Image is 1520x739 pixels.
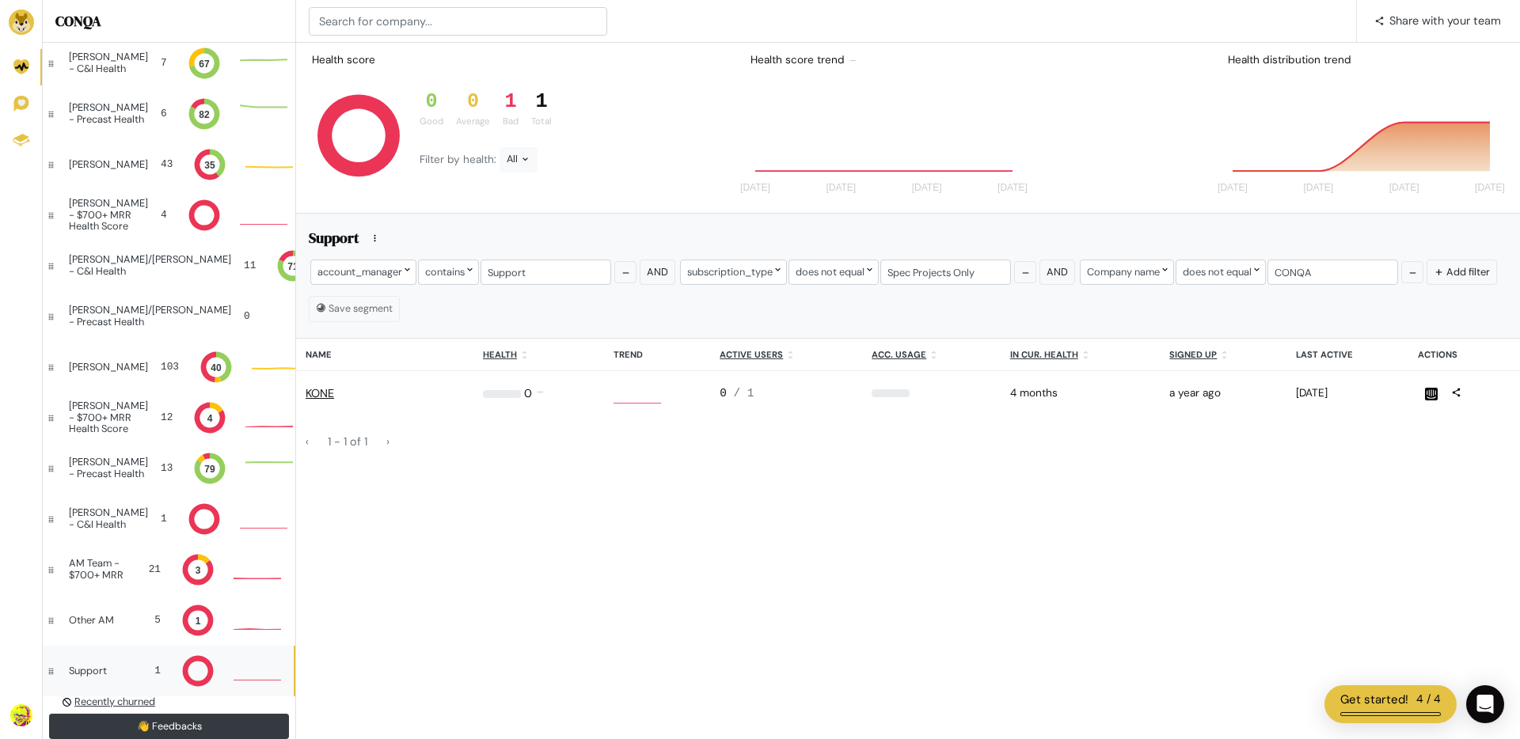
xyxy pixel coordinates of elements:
div: Total [531,115,552,128]
div: Other AM [69,615,123,626]
div: Support [69,665,123,676]
span: 1 [344,434,350,449]
span: ‹ [306,434,309,449]
tspan: [DATE] [1218,183,1248,194]
div: 0 [456,90,490,114]
div: [PERSON_NAME] - C&I Health [69,51,148,74]
div: 43 [161,157,173,172]
div: AM Team - $700+ MRR [69,558,133,581]
div: 1 [161,511,167,526]
div: 21 [146,562,161,577]
a: 👋 Feedbacks [49,714,289,739]
span: › [386,434,389,449]
tspan: [DATE] [1389,183,1419,194]
a: [PERSON_NAME] - C&I Health 7 67 [43,38,295,89]
div: Health distribution trend [1215,46,1514,74]
div: [PERSON_NAME]/[PERSON_NAME] - C&I Health [69,254,231,277]
div: 13 [161,460,173,476]
div: 2025-05-19 12:00am [1010,385,1151,401]
div: 0 [524,385,532,403]
u: Acc. Usage [872,349,926,360]
th: Actions [1408,339,1520,371]
th: Trend [604,339,710,371]
a: [PERSON_NAME] - C&I Health 1 [43,494,295,544]
div: Get started! [1340,691,1408,709]
div: 4 / 4 [1416,691,1441,709]
div: [PERSON_NAME] [69,159,148,170]
u: Health [483,349,517,360]
div: [PERSON_NAME]/[PERSON_NAME] - Precast Health [69,305,231,328]
a: [PERSON_NAME] 43 35 [43,139,295,190]
a: [PERSON_NAME] 103 40 [43,342,295,392]
a: [PERSON_NAME]/[PERSON_NAME] - Precast Health 0 [43,291,295,342]
div: 0 [244,309,250,324]
div: account_manager [310,260,416,284]
span: And [647,265,668,279]
span: Filter by health: [420,153,500,166]
div: 0 [720,385,853,403]
span: And [1047,265,1068,279]
div: [PERSON_NAME] - Precast Health [69,102,148,125]
div: Bad [503,115,519,128]
button: And [1039,260,1075,284]
u: Active users [720,349,783,360]
span: / 1 [734,387,754,400]
span: 1 [364,434,367,449]
img: Brand [9,9,34,35]
div: 0 [420,90,443,114]
u: Recently churned [74,695,155,708]
div: 4 [161,207,167,222]
tspan: [DATE] [826,183,856,194]
div: 12 [161,410,173,425]
div: 103 [161,359,179,374]
input: Search for company... [309,7,607,36]
div: 1 [531,90,552,114]
tspan: [DATE] [1303,183,1333,194]
span: 1 [328,434,334,449]
div: Average [456,115,490,128]
div: 5 [135,612,161,627]
h5: Support [309,229,359,252]
u: In cur. health [1010,349,1078,360]
div: 6 [161,106,167,121]
div: Health score trend [738,46,1036,74]
div: [PERSON_NAME] [69,362,148,373]
span: of [350,434,361,449]
button: And [640,260,675,284]
div: 1 [503,90,519,114]
h5: CONQA [55,13,283,30]
tspan: [DATE] [740,183,770,194]
div: contains [418,260,479,284]
div: subscription_type [680,260,787,284]
a: AM Team - $700+ MRR 21 3 [43,544,295,595]
div: Company name [1080,260,1174,284]
div: 2024-05-15 01:25pm [1169,385,1277,401]
div: does not equal [1176,260,1266,284]
div: does not equal [788,260,879,284]
a: Support 1 [43,646,295,696]
img: Avatar [10,704,32,726]
a: [PERSON_NAME] - Precast Health 13 79 [43,443,295,494]
a: [PERSON_NAME] - Precast Health 6 82 [43,89,295,139]
a: [PERSON_NAME] - $700+ MRR Health Score 12 4 [43,392,295,443]
div: 1 [135,663,161,678]
tspan: [DATE] [997,183,1028,194]
span: - [334,434,340,449]
div: Good [420,115,443,128]
div: Health score [309,49,378,71]
div: Open Intercom Messenger [1466,685,1504,723]
tspan: [DATE] [1475,183,1505,194]
div: [PERSON_NAME] - C&I Health [69,507,148,530]
div: 11 [244,258,256,273]
a: [PERSON_NAME]/[PERSON_NAME] - C&I Health 11 71 [43,241,295,291]
div: 0% [872,389,990,397]
a: Other AM 5 1 [43,595,295,646]
button: Add filter [1427,260,1497,284]
th: Name [296,339,473,371]
a: [PERSON_NAME] - $700+ MRR Health Score 4 [43,190,295,241]
div: [PERSON_NAME] - $700+ MRR Health Score [69,400,148,434]
a: Recently churned [43,696,295,707]
div: [PERSON_NAME] - Precast Health [69,457,148,479]
div: [PERSON_NAME] - $700+ MRR Health Score [69,198,148,232]
nav: page navigation [296,428,1520,455]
